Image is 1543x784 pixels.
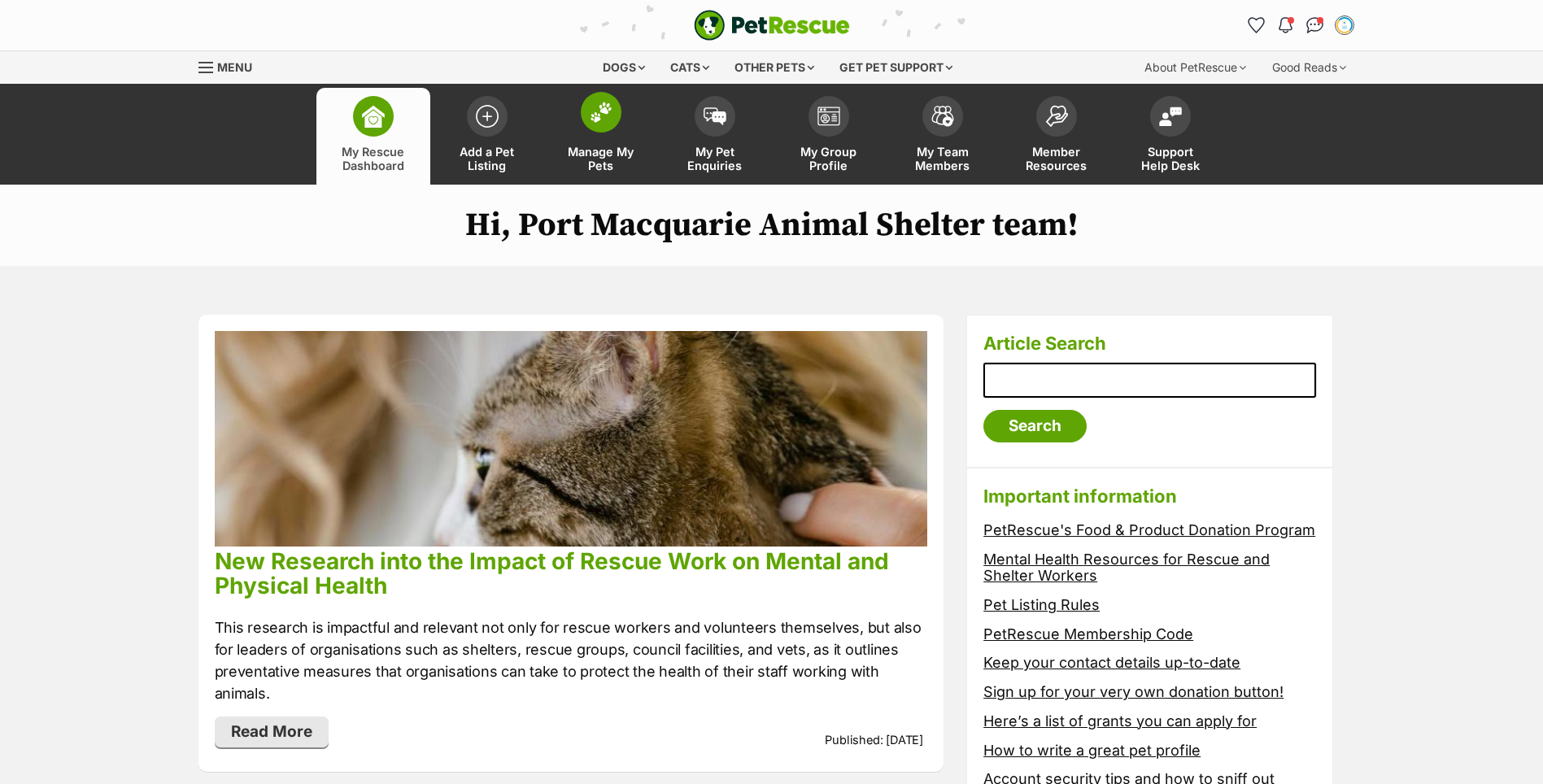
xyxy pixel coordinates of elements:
a: Member Resources [1000,88,1114,185]
button: Notifications [1273,12,1299,38]
a: PetRescue [694,10,850,41]
img: add-pet-listing-icon-0afa8454b4691262ce3f59096e99ab1cd57d4a30225e0717b998d2c9b9846f56.svg [476,105,499,128]
a: Pet Listing Rules [983,596,1100,613]
button: My account [1332,12,1358,38]
a: PetRescue Membership Code [983,625,1193,642]
div: Other pets [723,51,826,84]
span: My Group Profile [792,145,865,172]
a: Add a Pet Listing [430,88,544,185]
span: Menu [217,60,252,74]
p: Published: [DATE] [825,731,923,749]
p: This research is impactful and relevant not only for rescue workers and volunteers themselves, bu... [215,616,928,704]
span: My Pet Enquiries [678,145,752,172]
img: member-resources-icon-8e73f808a243e03378d46382f2149f9095a855e16c252ad45f914b54edf8863c.svg [1045,105,1068,127]
a: Manage My Pets [544,88,658,185]
a: Favourites [1244,12,1270,38]
img: notifications-46538b983faf8c2785f20acdc204bb7945ddae34d4c08c2a6579f10ce5e182be.svg [1279,17,1292,33]
a: Keep your contact details up-to-date [983,654,1240,671]
div: Get pet support [828,51,964,84]
a: New Research into the Impact of Rescue Work on Mental and Physical Health [215,547,889,599]
img: help-desk-icon-fdf02630f3aa405de69fd3d07c3f3aa587a6932b1a1747fa1d2bba05be0121f9.svg [1159,107,1182,126]
div: About PetRescue [1133,51,1258,84]
a: How to write a great pet profile [983,742,1201,759]
a: Mental Health Resources for Rescue and Shelter Workers [983,551,1270,585]
div: Good Reads [1261,51,1358,84]
a: Sign up for your very own donation button! [983,683,1284,700]
h3: Article Search [983,332,1316,355]
a: My Rescue Dashboard [316,88,430,185]
img: phpu68lcuz3p4idnkqkn.jpg [215,331,928,547]
span: Support Help Desk [1134,145,1207,172]
img: dashboard-icon-eb2f2d2d3e046f16d808141f083e7271f6b2e854fb5c12c21221c1fb7104beca.svg [362,105,385,128]
img: chat-41dd97257d64d25036548639549fe6c8038ab92f7586957e7f3b1b290dea8141.svg [1306,17,1323,33]
div: Dogs [591,51,656,84]
a: Here’s a list of grants you can apply for [983,712,1257,730]
a: Support Help Desk [1114,88,1227,185]
ul: Account quick links [1244,12,1358,38]
a: My Pet Enquiries [658,88,772,185]
a: Conversations [1302,12,1328,38]
div: Cats [659,51,721,84]
span: Add a Pet Listing [451,145,524,172]
span: My Rescue Dashboard [337,145,410,172]
a: Read More [215,716,329,747]
input: Search [983,410,1087,442]
span: Member Resources [1020,145,1093,172]
img: Tara Mercer profile pic [1336,17,1353,33]
img: logo-e224e6f780fb5917bec1dbf3a21bbac754714ae5b6737aabdf751b685950b380.svg [694,10,850,41]
img: pet-enquiries-icon-7e3ad2cf08bfb03b45e93fb7055b45f3efa6380592205ae92323e6603595dc1f.svg [704,107,726,125]
img: team-members-icon-5396bd8760b3fe7c0b43da4ab00e1e3bb1a5d9ba89233759b79545d2d3fc5d0d.svg [931,106,954,127]
a: My Group Profile [772,88,886,185]
img: group-profile-icon-3fa3cf56718a62981997c0bc7e787c4b2cf8bcc04b72c1350f741eb67cf2f40e.svg [817,107,840,126]
h3: Important information [983,485,1316,507]
span: Manage My Pets [564,145,638,172]
a: Menu [198,51,264,81]
a: My Team Members [886,88,1000,185]
img: manage-my-pets-icon-02211641906a0b7f246fdf0571729dbe1e7629f14944591b6c1af311fb30b64b.svg [590,102,612,123]
span: My Team Members [906,145,979,172]
a: PetRescue's Food & Product Donation Program [983,521,1315,538]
